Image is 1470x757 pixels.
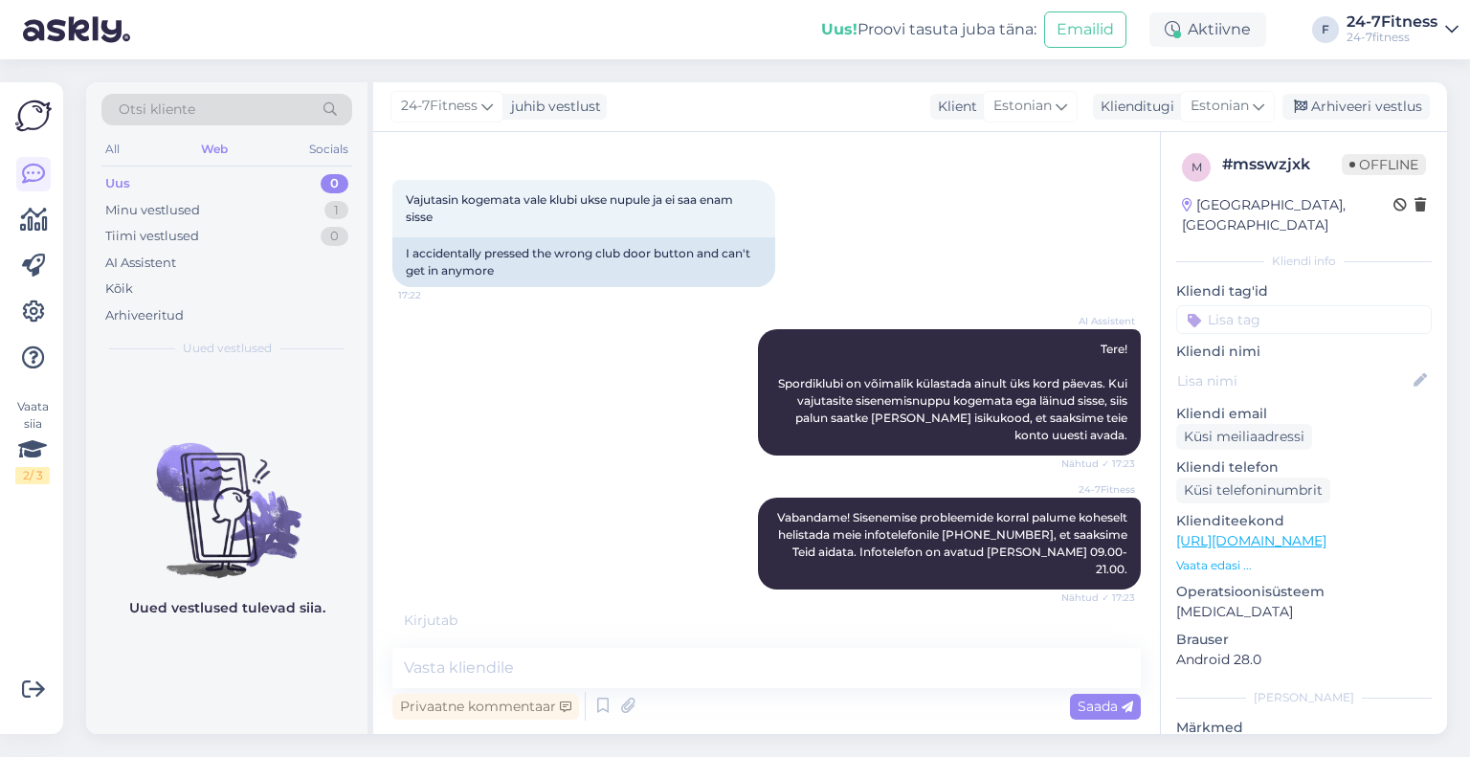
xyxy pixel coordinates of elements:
div: Küsi meiliaadressi [1176,424,1312,450]
p: Märkmed [1176,718,1432,738]
span: Estonian [1191,96,1249,117]
p: Kliendi nimi [1176,342,1432,362]
img: Askly Logo [15,98,52,134]
div: 24-7fitness [1347,30,1437,45]
button: Emailid [1044,11,1126,48]
input: Lisa tag [1176,305,1432,334]
a: [URL][DOMAIN_NAME] [1176,532,1326,549]
p: Brauser [1176,630,1432,650]
span: Nähtud ✓ 17:23 [1061,590,1135,605]
p: Klienditeekond [1176,511,1432,531]
div: F [1312,16,1339,43]
span: AI Assistent [1063,314,1135,328]
div: [PERSON_NAME] [1176,689,1432,706]
div: 24-7Fitness [1347,14,1437,30]
b: Uus! [821,20,857,38]
span: Offline [1342,154,1426,175]
p: [MEDICAL_DATA] [1176,602,1432,622]
div: AI Assistent [105,254,176,273]
div: Socials [305,137,352,162]
a: 24-7Fitness24-7fitness [1347,14,1459,45]
span: Estonian [993,96,1052,117]
div: Web [197,137,232,162]
span: Uued vestlused [183,340,272,357]
div: Klienditugi [1093,97,1174,117]
span: Vajutasin kogemata vale klubi ukse nupule ja ei saa enam sisse [406,192,736,224]
span: Saada [1078,698,1133,715]
div: Klient [930,97,977,117]
div: 2 / 3 [15,467,50,484]
p: Kliendi tag'id [1176,281,1432,301]
div: Vaata siia [15,398,50,484]
div: I accidentally pressed the wrong club door button and can't get in anymore [392,237,775,287]
div: Kliendi info [1176,253,1432,270]
div: Küsi telefoninumbrit [1176,478,1330,503]
p: Operatsioonisüsteem [1176,582,1432,602]
span: 17:22 [398,288,470,302]
span: m [1192,160,1202,174]
span: Vabandame! Sisenemise probleemide korral palume koheselt helistada meie infotelefonile [PHONE_NUM... [777,510,1130,576]
div: Tiimi vestlused [105,227,199,246]
div: 0 [321,227,348,246]
div: Arhiveeri vestlus [1282,94,1430,120]
span: Otsi kliente [119,100,195,120]
div: # msswzjxk [1222,153,1342,176]
div: All [101,137,123,162]
p: Android 28.0 [1176,650,1432,670]
p: Vaata edasi ... [1176,557,1432,574]
div: Kõik [105,279,133,299]
div: Minu vestlused [105,201,200,220]
img: No chats [86,409,367,581]
span: Nähtud ✓ 17:23 [1061,456,1135,471]
div: Uus [105,174,130,193]
div: juhib vestlust [503,97,601,117]
div: [GEOGRAPHIC_DATA], [GEOGRAPHIC_DATA] [1182,195,1393,235]
div: 1 [324,201,348,220]
p: Kliendi telefon [1176,457,1432,478]
span: 24-7Fitness [401,96,478,117]
div: Kirjutab [392,611,1141,631]
span: 24-7Fitness [1063,482,1135,497]
div: Proovi tasuta juba täna: [821,18,1036,41]
div: 0 [321,174,348,193]
p: Kliendi email [1176,404,1432,424]
div: Aktiivne [1149,12,1266,47]
div: Arhiveeritud [105,306,184,325]
div: Privaatne kommentaar [392,694,579,720]
p: Uued vestlused tulevad siia. [129,598,325,618]
input: Lisa nimi [1177,370,1410,391]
